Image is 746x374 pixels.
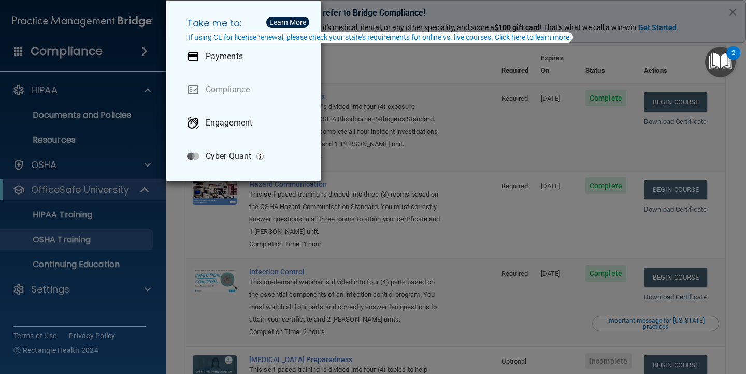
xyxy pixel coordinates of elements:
[188,34,571,41] div: If using CE for license renewal, please check your state's requirements for online vs. live cours...
[269,19,306,26] div: Learn More
[266,17,309,28] button: Learn More
[179,108,312,137] a: Engagement
[705,47,736,77] button: Open Resource Center, 2 new notifications
[179,75,312,104] a: Compliance
[206,51,243,62] p: Payments
[179,42,312,71] a: Payments
[206,118,252,128] p: Engagement
[206,151,251,161] p: Cyber Quant
[179,142,312,171] a: Cyber Quant
[187,32,573,43] button: If using CE for license renewal, please check your state's requirements for online vs. live cours...
[731,53,735,66] div: 2
[179,9,312,38] h5: Take me to:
